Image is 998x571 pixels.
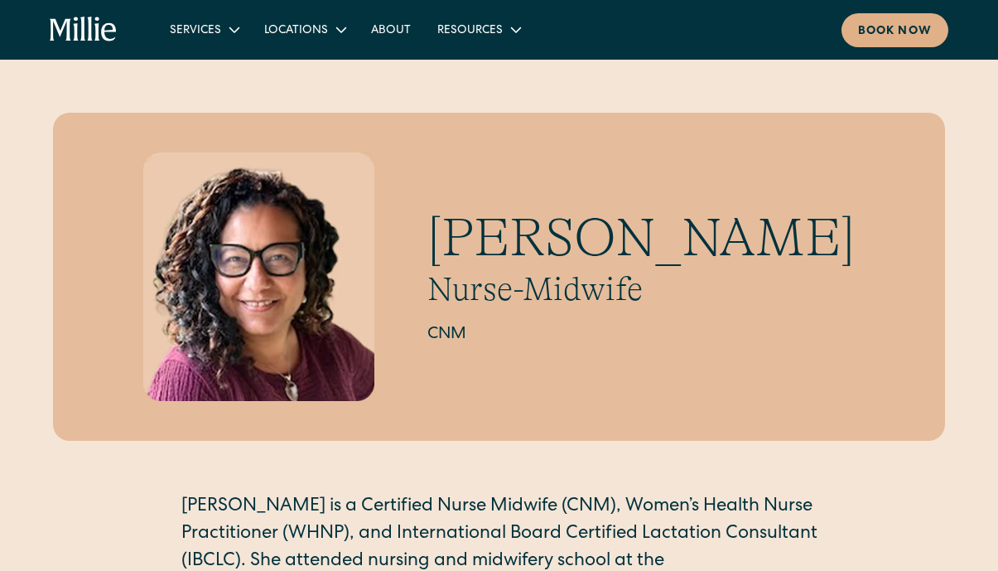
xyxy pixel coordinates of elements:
[437,22,503,40] div: Resources
[427,206,855,270] h1: [PERSON_NAME]
[427,269,855,309] h2: Nurse-Midwife
[858,23,932,41] div: Book now
[251,16,358,43] div: Locations
[50,17,117,43] a: home
[427,322,855,347] h2: CNM
[264,22,328,40] div: Locations
[841,13,948,47] a: Book now
[358,16,424,43] a: About
[424,16,533,43] div: Resources
[157,16,251,43] div: Services
[170,22,221,40] div: Services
